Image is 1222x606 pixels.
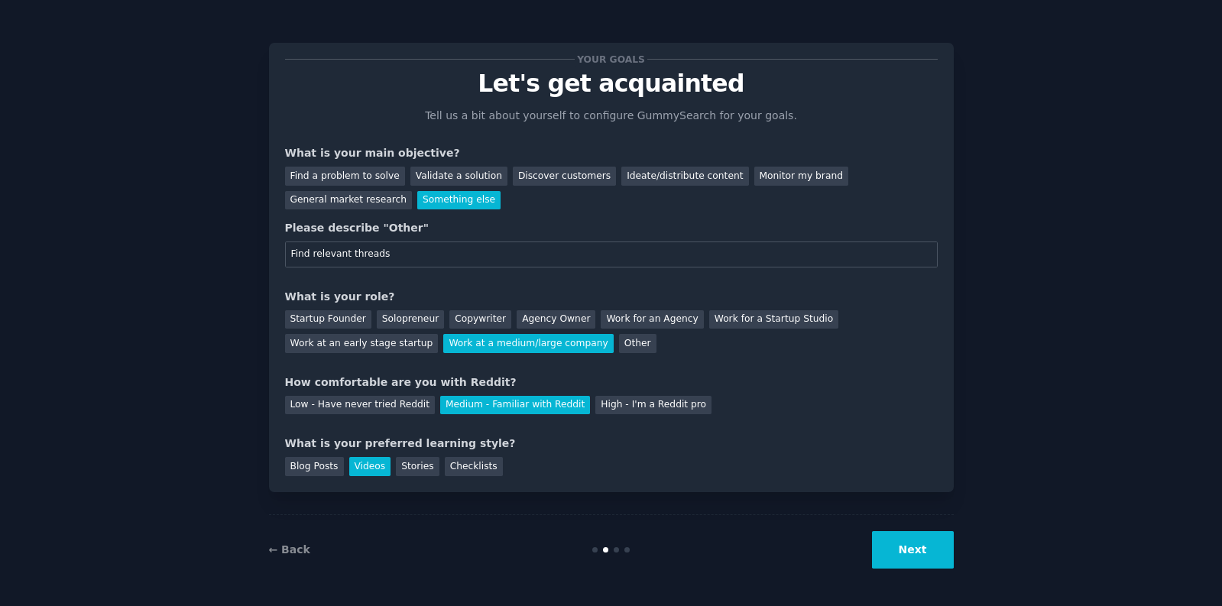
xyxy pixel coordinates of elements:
div: Work at a medium/large company [443,334,613,353]
div: Startup Founder [285,310,371,329]
button: Next [872,531,954,569]
div: Work at an early stage startup [285,334,439,353]
div: Agency Owner [517,310,595,329]
div: Stories [396,457,439,476]
p: Let's get acquainted [285,70,938,97]
div: Copywriter [449,310,511,329]
div: How comfortable are you with Reddit? [285,374,938,390]
input: Your main objective [285,241,938,267]
div: What is your preferred learning style? [285,436,938,452]
div: Discover customers [513,167,616,186]
div: What is your main objective? [285,145,938,161]
div: Medium - Familiar with Reddit [440,396,590,415]
div: Please describe "Other" [285,220,938,236]
div: Solopreneur [377,310,444,329]
div: Work for a Startup Studio [709,310,838,329]
div: Low - Have never tried Reddit [285,396,435,415]
p: Tell us a bit about yourself to configure GummySearch for your goals. [419,108,804,124]
a: ← Back [269,543,310,556]
div: Something else [417,191,501,210]
div: Validate a solution [410,167,507,186]
div: General market research [285,191,413,210]
div: What is your role? [285,289,938,305]
div: Blog Posts [285,457,344,476]
div: High - I'm a Reddit pro [595,396,711,415]
div: Other [619,334,656,353]
div: Ideate/distribute content [621,167,748,186]
span: Your goals [575,51,648,67]
div: Find a problem to solve [285,167,405,186]
div: Monitor my brand [754,167,848,186]
div: Videos [349,457,391,476]
div: Checklists [445,457,503,476]
div: Work for an Agency [601,310,703,329]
